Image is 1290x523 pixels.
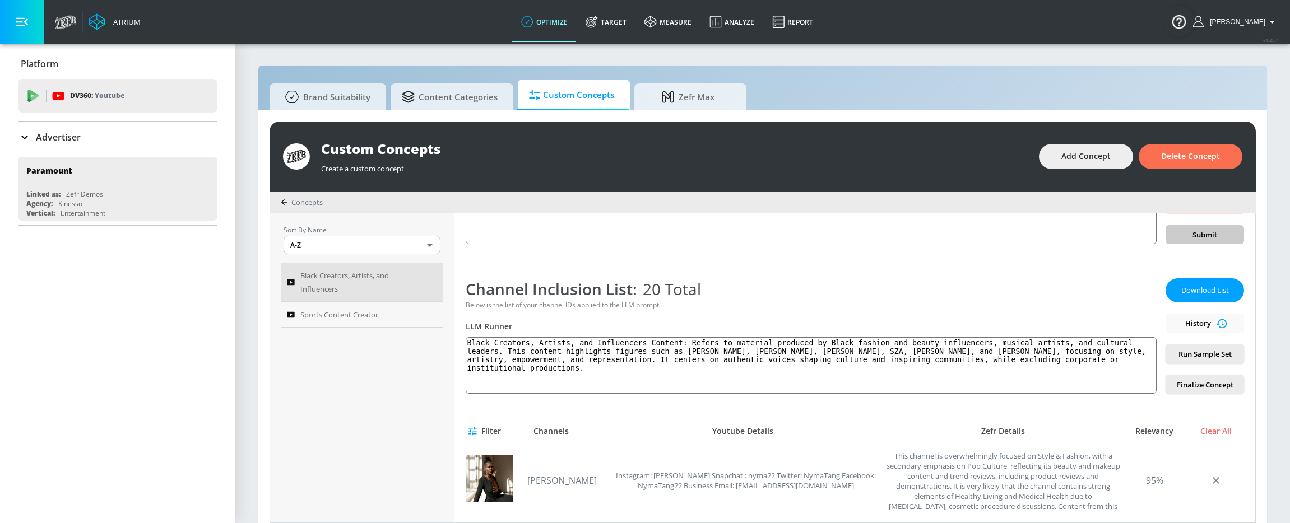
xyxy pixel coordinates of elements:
div: Paramount [26,165,72,176]
div: ParamountLinked as:Zefr DemosAgency:KinessoVertical:Entertainment [18,157,217,221]
span: Finalize Concept [1175,379,1235,391]
button: Run Sample Set [1166,344,1244,364]
button: [PERSON_NAME] [1193,15,1279,29]
a: Sports Content Creator [281,302,443,328]
button: Delete Concept [1139,144,1242,169]
span: login as: stefan.butura@zefr.com [1205,18,1265,26]
img: UCroDJPcFCf6DBmHns6Xeb8g [466,455,513,502]
div: Custom Concepts [321,139,1028,158]
div: Below is the list of your channel IDs applied to the LLM prompt. [466,300,1157,310]
div: LLM Runner [466,321,1157,331]
a: optimize [512,2,577,42]
span: Brand Suitability [281,83,370,110]
button: Finalize Concept [1166,375,1244,395]
div: Instagram: Nyma Tang Snapchat : nyma22 Twitter: NymaTang Facebook: NymaTang22 Business Email: bus... [611,451,880,510]
span: Filter [470,424,501,438]
div: Vertical: [26,208,55,218]
p: DV360: [70,90,124,102]
p: Sort By Name [284,224,440,236]
div: Platform [18,48,217,80]
span: Zefr Max [646,83,731,110]
div: DV360: Youtube [18,79,217,113]
div: Agency: [26,199,53,208]
a: Atrium [89,13,141,30]
div: This channel is overwhelmingly focused on Style & Fashion, with a secondary emphasis on Pop Cultu... [885,451,1121,510]
span: 20 Total [637,278,701,300]
div: Entertainment [61,208,105,218]
div: Zefr Demos [66,189,103,199]
div: Zefr Details [885,426,1121,436]
div: Clear All [1188,426,1244,436]
a: [PERSON_NAME] [527,474,606,487]
div: Channels [533,426,569,436]
p: Advertiser [36,131,81,143]
button: Open Resource Center [1163,6,1195,37]
div: Relevancy [1126,426,1182,436]
button: Add Concept [1039,144,1133,169]
a: Report [763,2,822,42]
span: Download List [1177,284,1233,297]
span: Content Categories [402,83,498,110]
div: Create a custom concept [321,158,1028,174]
span: Sports Content Creator [300,308,378,321]
div: Kinesso [58,199,82,208]
div: Channel Inclusion List: [466,278,1157,300]
span: v 4.25.4 [1263,37,1279,43]
button: Download List [1166,278,1244,302]
div: Atrium [109,17,141,27]
a: Target [577,2,635,42]
textarea: Black Creators, Artists, and Influencers Content: Refers to material produced by Black fashion an... [466,337,1157,394]
span: Black Creators, Artists, and Influencers [300,269,422,296]
a: measure [635,2,700,42]
span: Run Sample Set [1175,348,1235,361]
a: Black Creators, Artists, and Influencers [281,263,443,302]
span: Custom Concepts [529,82,614,109]
div: Youtube Details [606,426,880,436]
span: Add Concept [1061,150,1111,164]
span: Concepts [291,197,323,207]
div: 95% [1126,451,1182,510]
button: Filter [466,421,505,442]
p: Youtube [95,90,124,101]
div: Linked as: [26,189,61,199]
div: A-Z [284,236,440,254]
p: Platform [21,58,58,70]
span: Delete Concept [1161,150,1220,164]
a: Analyze [700,2,763,42]
div: Concepts [281,197,323,207]
div: Advertiser [18,122,217,153]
